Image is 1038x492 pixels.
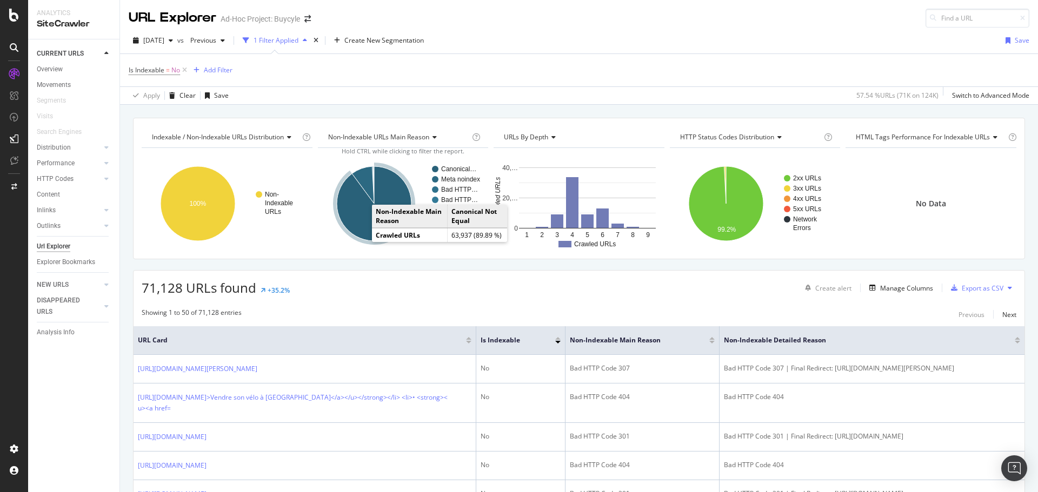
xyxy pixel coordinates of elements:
[678,129,822,146] h4: HTTP Status Codes Distribution
[138,335,463,345] span: URL Card
[570,392,715,402] div: Bad HTTP Code 404
[37,158,101,169] a: Performance
[179,91,196,100] div: Clear
[37,295,91,318] div: DISAPPEARED URLS
[481,363,561,373] div: No
[601,231,604,239] text: 6
[1001,32,1029,49] button: Save
[37,173,74,185] div: HTTP Codes
[254,36,298,45] div: 1 Filter Applied
[166,65,170,75] span: =
[447,205,507,228] td: Canonical Not Equal
[214,91,229,100] div: Save
[724,460,1020,470] div: Bad HTTP Code 404
[926,9,1029,28] input: Find a URL
[171,63,180,78] span: No
[265,208,281,215] text: URLs
[37,126,82,138] div: Search Engines
[540,231,544,239] text: 2
[190,200,207,207] text: 100%
[793,174,821,182] text: 2xx URLs
[854,129,1006,146] h4: HTML Tags Performance for Indexable URLs
[37,257,95,268] div: Explorer Bookmarks
[37,64,63,75] div: Overview
[142,157,312,251] svg: A chart.
[238,32,311,49] button: 1 Filter Applied
[585,231,589,239] text: 5
[318,157,489,251] svg: A chart.
[616,231,620,239] text: 7
[574,240,616,248] text: Crawled URLs
[201,87,229,104] button: Save
[481,460,561,470] div: No
[186,36,216,45] span: Previous
[268,286,290,295] div: +35.2%
[494,157,664,251] div: A chart.
[880,284,933,293] div: Manage Columns
[724,335,999,345] span: Non-Indexable Detailed Reason
[129,87,160,104] button: Apply
[37,257,112,268] a: Explorer Bookmarks
[717,226,736,233] text: 99.2%
[344,36,424,45] span: Create New Segmentation
[947,279,1003,296] button: Export as CSV
[37,142,101,153] a: Distribution
[793,185,821,192] text: 3xx URLs
[856,91,939,100] div: 57.54 % URLs ( 71K on 124K )
[304,15,311,23] div: arrow-right-arrow-left
[37,279,69,291] div: NEW URLS
[670,157,841,251] div: A chart.
[570,231,574,239] text: 4
[37,95,77,106] a: Segments
[37,220,101,232] a: Outlinks
[129,9,216,27] div: URL Explorer
[1002,308,1016,321] button: Next
[962,284,1003,293] div: Export as CSV
[570,363,715,373] div: Bad HTTP Code 307
[502,129,655,146] h4: URLs by Depth
[37,189,60,200] div: Content
[815,284,851,293] div: Create alert
[680,132,774,141] span: HTTP Status Codes Distribution
[37,111,64,122] a: Visits
[959,308,984,321] button: Previous
[952,91,1029,100] div: Switch to Advanced Mode
[142,308,242,321] div: Showing 1 to 50 of 71,128 entries
[138,460,207,471] a: [URL][DOMAIN_NAME]
[330,32,428,49] button: Create New Segmentation
[37,189,112,200] a: Content
[724,432,1020,441] div: Bad HTTP Code 301 | Final Redirect: [URL][DOMAIN_NAME]
[37,173,101,185] a: HTTP Codes
[150,129,300,146] h4: Indexable / Non-Indexable URLs Distribution
[265,191,279,198] text: Non-
[793,224,811,232] text: Errors
[138,363,257,374] a: [URL][DOMAIN_NAME][PERSON_NAME]
[1002,310,1016,319] div: Next
[37,48,101,59] a: CURRENT URLS
[37,95,66,106] div: Segments
[481,335,539,345] span: Is Indexable
[570,335,693,345] span: Non-Indexable Main Reason
[441,165,476,173] text: Canonical…
[37,241,112,252] a: Url Explorer
[441,186,478,193] text: Bad HTTP…
[138,432,207,442] a: [URL][DOMAIN_NAME]
[37,9,111,18] div: Analytics
[37,142,71,153] div: Distribution
[916,198,946,209] span: No Data
[793,205,821,213] text: 5xx URLs
[441,176,480,183] text: Meta noindex
[481,432,561,441] div: No
[37,279,101,291] a: NEW URLS
[37,79,112,91] a: Movements
[37,205,56,216] div: Inlinks
[494,177,502,219] text: Crawled URLs
[515,225,518,232] text: 0
[503,194,518,202] text: 20,…
[959,310,984,319] div: Previous
[570,460,715,470] div: Bad HTTP Code 404
[372,228,447,242] td: Crawled URLs
[152,132,284,141] span: Indexable / Non-Indexable URLs distribution
[856,132,990,141] span: HTML Tags Performance for Indexable URLs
